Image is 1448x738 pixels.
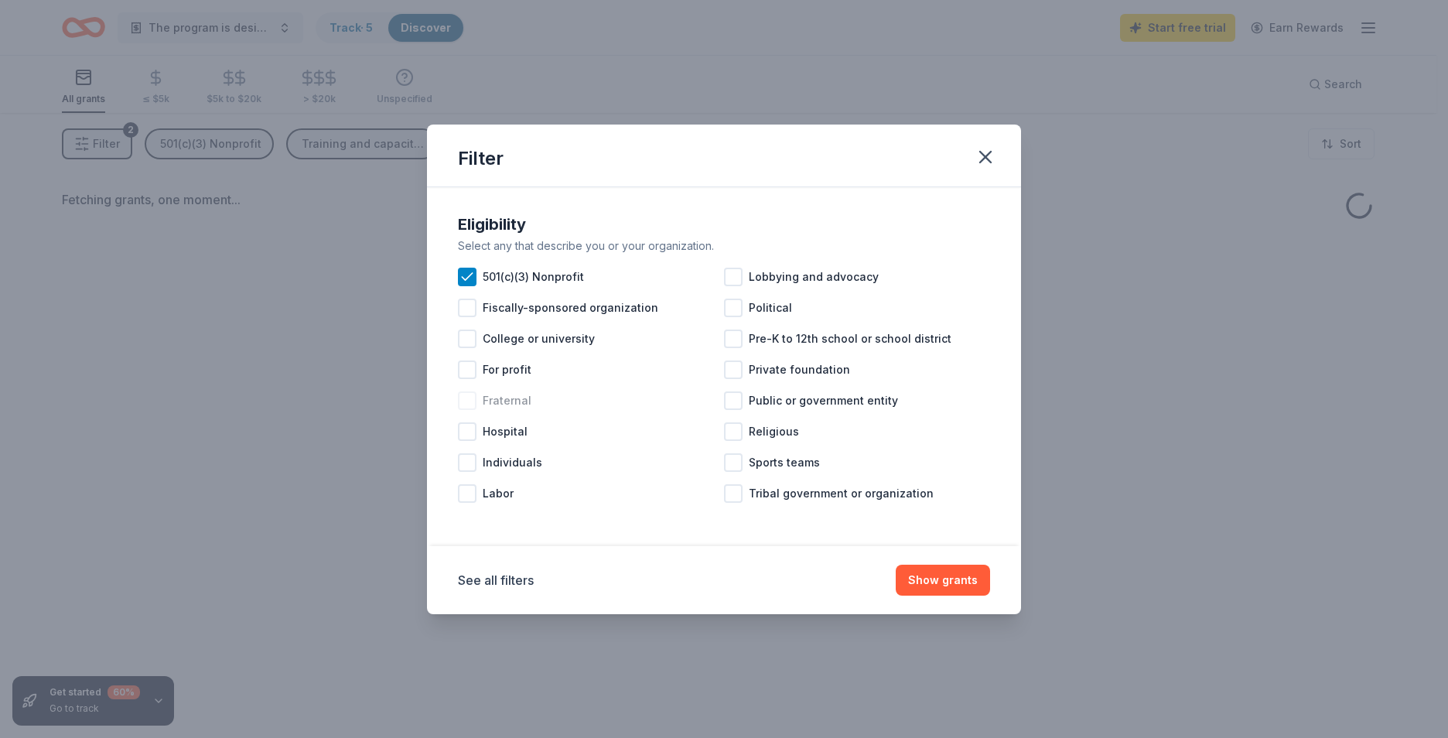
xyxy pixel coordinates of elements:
span: Fraternal [483,391,531,410]
span: Religious [749,422,799,441]
span: Public or government entity [749,391,898,410]
span: College or university [483,330,595,348]
span: Sports teams [749,453,820,472]
div: Select any that describe you or your organization. [458,237,990,255]
span: For profit [483,360,531,379]
span: Labor [483,484,514,503]
span: Lobbying and advocacy [749,268,879,286]
span: Individuals [483,453,542,472]
button: See all filters [458,571,534,589]
div: Eligibility [458,212,990,237]
span: Pre-K to 12th school or school district [749,330,951,348]
span: Political [749,299,792,317]
div: Filter [458,146,504,171]
button: Show grants [896,565,990,596]
span: Tribal government or organization [749,484,934,503]
span: Private foundation [749,360,850,379]
span: Fiscally-sponsored organization [483,299,658,317]
span: Hospital [483,422,528,441]
span: 501(c)(3) Nonprofit [483,268,584,286]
